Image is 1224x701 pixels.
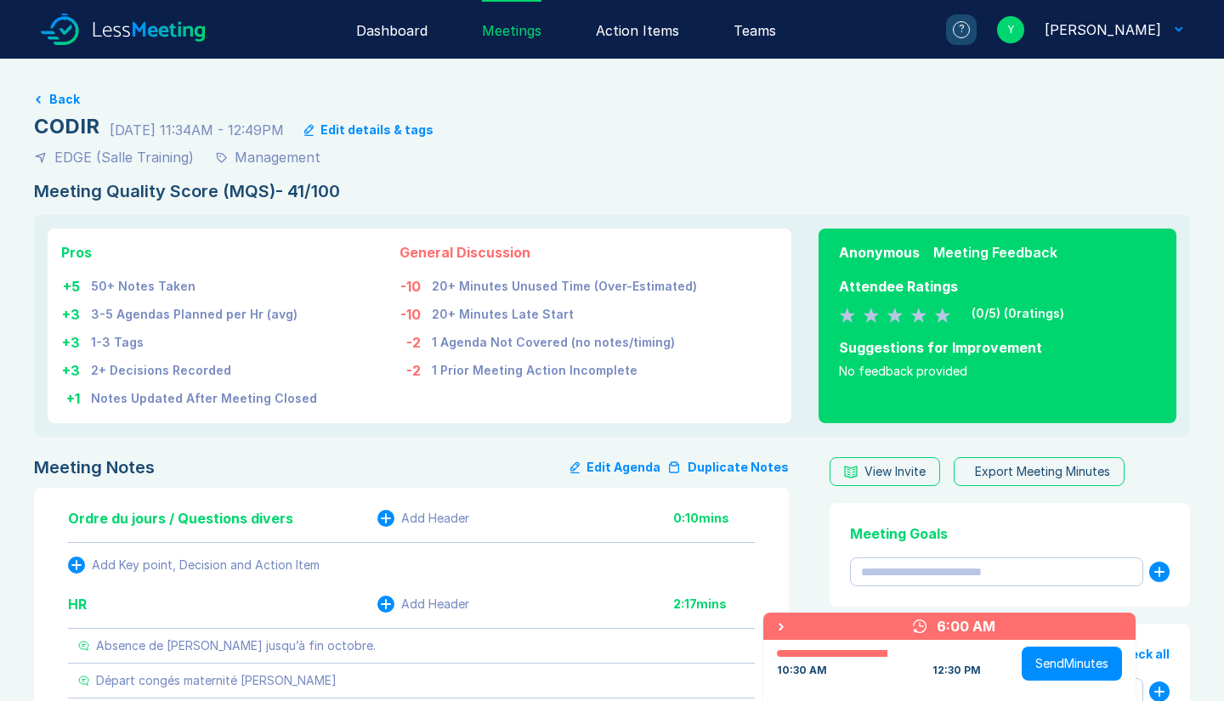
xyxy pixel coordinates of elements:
[570,457,660,478] button: Edit Agenda
[90,269,318,297] td: 50+ Notes Taken
[667,457,789,478] button: Duplicate Notes
[49,93,80,106] button: Back
[839,276,1156,297] div: Attendee Ratings
[34,113,99,140] div: CODIR
[399,242,698,263] div: General Discussion
[96,639,376,653] div: Absence de [PERSON_NAME] jusqu’à fin octobre.
[90,353,318,382] td: 2+ Decisions Recorded
[431,297,698,325] td: 20+ Minutes Late Start
[431,269,698,297] td: 20+ Minutes Unused Time (Over-Estimated)
[673,512,755,525] div: 0:10 mins
[839,337,1156,358] div: Suggestions for Improvement
[34,181,1190,201] div: Meeting Quality Score (MQS) - 41/100
[377,596,469,613] button: Add Header
[926,14,977,45] a: ?
[90,297,318,325] td: 3-5 Agendas Planned per Hr (avg)
[399,297,431,325] td: -10
[304,123,433,137] button: Edit details & tags
[34,93,1190,106] a: Back
[864,465,926,478] div: View Invite
[431,353,698,382] td: 1 Prior Meeting Action Incomplete
[830,457,940,486] button: View Invite
[431,325,698,353] td: 1 Agenda Not Covered (no notes/timing)
[975,465,1110,478] div: Export Meeting Minutes
[937,616,995,636] div: 6:00 AM
[839,303,951,324] div: 0 Stars
[61,269,90,297] td: + 5
[235,147,320,167] div: Management
[68,508,293,529] div: Ordre du jours / Questions divers
[61,382,90,410] td: + 1
[96,674,337,687] div: Départ congés maternité [PERSON_NAME]
[399,325,431,353] td: -2
[850,523,1170,544] div: Meeting Goals
[68,594,87,614] div: HR
[92,558,320,572] div: Add Key point, Decision and Action Item
[90,382,318,410] td: Notes Updated After Meeting Closed
[401,512,469,525] div: Add Header
[399,269,431,297] td: -10
[399,353,431,382] td: -2
[61,242,318,263] div: Pros
[110,120,284,140] div: [DATE] 11:34AM - 12:49PM
[61,325,90,353] td: + 3
[1045,20,1161,40] div: Yannick RICOL
[997,16,1024,43] div: Y
[933,242,1057,263] div: Meeting Feedback
[61,353,90,382] td: + 3
[972,307,1064,320] div: ( 0 /5) ( 0 ratings)
[954,457,1125,486] button: Export Meeting Minutes
[320,123,433,137] div: Edit details & tags
[401,597,469,611] div: Add Header
[839,365,1156,378] div: No feedback provided
[953,21,970,38] div: ?
[34,457,155,478] div: Meeting Notes
[68,557,320,574] button: Add Key point, Decision and Action Item
[61,297,90,325] td: + 3
[90,325,318,353] td: 1-3 Tags
[777,664,827,677] div: 10:30 AM
[673,597,755,611] div: 2:17 mins
[377,510,469,527] button: Add Header
[839,242,920,263] div: Anonymous
[54,147,194,167] div: EDGE (Salle Training)
[932,664,981,677] div: 12:30 PM
[1022,647,1122,681] button: SendMinutes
